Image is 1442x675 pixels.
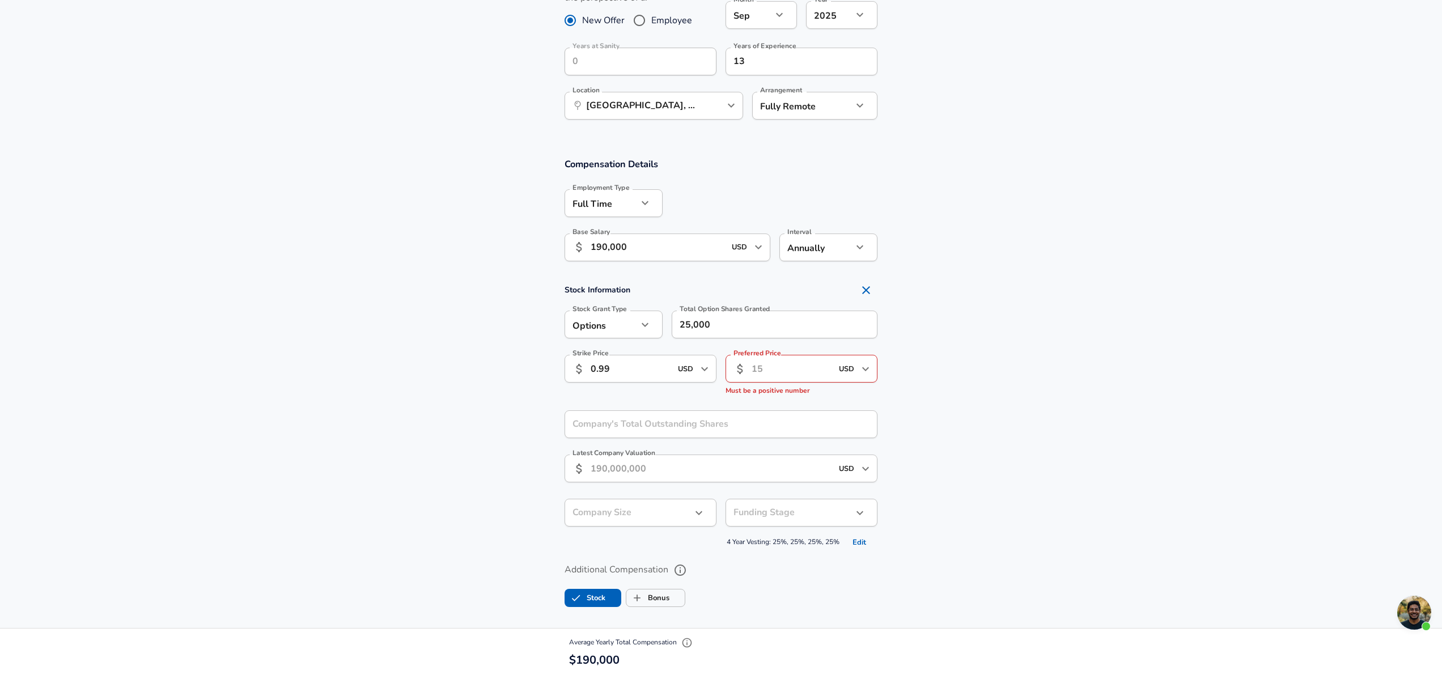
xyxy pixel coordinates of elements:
label: Employment Type [572,184,630,191]
label: Base Salary [572,228,610,235]
h4: Stock Information [565,279,877,302]
label: Years at Sanity [572,43,620,49]
label: Stock [565,587,605,609]
button: Open [858,361,873,377]
label: Additional Compensation [565,561,877,580]
button: Open [858,461,873,477]
span: 4 Year Vesting: 25%, 25%, 25%, 25% [565,534,877,551]
div: Fully Remote [752,92,835,120]
input: 7 [726,48,853,75]
span: Bonus [626,587,648,609]
input: 100,000 [591,234,725,261]
input: USD [835,460,858,477]
input: USD [835,360,858,377]
label: Arrangement [760,87,802,94]
button: Edit [841,534,877,551]
div: Open chat [1397,596,1431,630]
div: Options [565,311,638,338]
label: Total Option Shares Granted [680,305,770,312]
button: help [671,561,690,580]
button: BonusBonus [626,589,685,607]
button: Explain Total Compensation [678,634,695,651]
label: Latest Company Valuation [572,449,655,456]
button: Remove Section [855,279,877,302]
span: Must be a positive number [726,386,810,395]
span: New Offer [582,14,625,27]
div: Sep [726,1,772,29]
button: Open [697,361,712,377]
button: StockStock [565,589,621,607]
button: Open [723,97,739,113]
button: Open [750,239,766,255]
div: Annually [779,234,853,261]
span: Stock [565,587,587,609]
input: 15 [752,355,811,383]
input: 0 [565,48,692,75]
label: Interval [787,228,812,235]
input: USD [675,360,697,377]
input: 10 [591,355,650,383]
label: Strike Price [572,350,609,356]
input: USD [728,239,751,256]
div: 2025 [806,1,853,29]
h3: Compensation Details [565,158,877,171]
label: Bonus [626,587,669,609]
label: Stock Grant Type [572,305,627,312]
span: Average Yearly Total Compensation [569,638,695,647]
div: Full Time [565,189,638,217]
label: Years of Experience [733,43,796,49]
input: 190,000,000 [591,455,811,482]
label: Location [572,87,599,94]
label: Preferred Price [733,350,781,356]
span: Employee [651,14,692,27]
